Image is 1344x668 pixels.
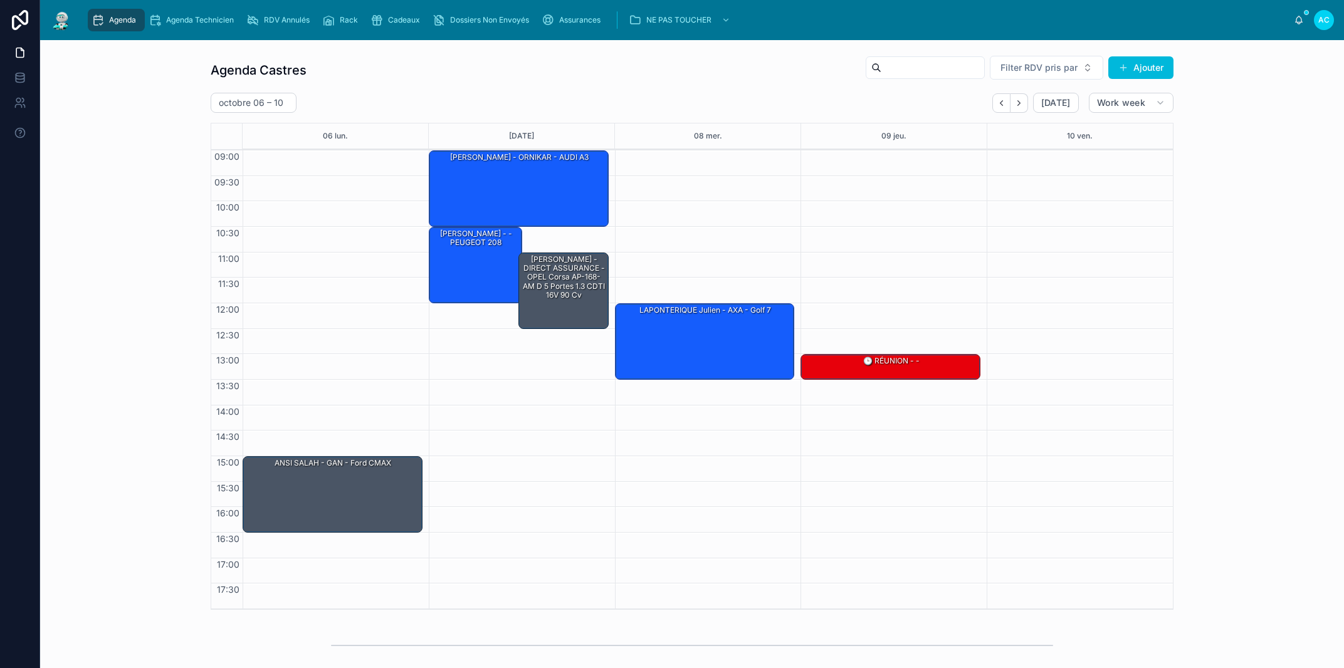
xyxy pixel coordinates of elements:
img: App logo [50,10,73,30]
button: 09 jeu. [881,123,906,149]
div: LAPONTERIQUE Julien - AXA - Golf 7 [616,304,794,379]
a: Agenda Technicien [145,9,243,31]
a: Agenda [88,9,145,31]
span: 13:30 [213,380,243,391]
span: Assurances [559,15,601,25]
div: [PERSON_NAME] - DIRECT ASSURANCE - OPEL Corsa AP-168-AM D 5 portes 1.3 CDTI 16V 90 cv [521,254,607,301]
span: [DATE] [1041,97,1071,108]
span: 12:00 [213,304,243,315]
span: Filter RDV pris par [1000,61,1078,74]
span: Dossiers Non Envoyés [450,15,529,25]
button: 08 mer. [694,123,722,149]
span: 17:30 [214,584,243,595]
a: RDV Annulés [243,9,318,31]
a: Rack [318,9,367,31]
span: 13:00 [213,355,243,365]
button: Select Button [990,56,1103,80]
button: 06 lun. [323,123,348,149]
div: LAPONTERIQUE Julien - AXA - Golf 7 [617,305,794,316]
button: Back [992,93,1011,113]
div: ANSI SALAH - GAN - Ford CMAX [245,457,421,469]
span: 14:00 [213,406,243,417]
span: Rack [340,15,358,25]
button: Ajouter [1108,56,1173,79]
span: Agenda Technicien [166,15,234,25]
span: 09:00 [211,151,243,162]
span: 11:30 [215,278,243,289]
span: RDV Annulés [264,15,310,25]
span: 09:30 [211,177,243,187]
button: Next [1011,93,1028,113]
div: [PERSON_NAME] - - PEUGEOT 208 [429,227,522,303]
span: 14:30 [213,431,243,442]
span: AC [1318,15,1330,25]
span: Work week [1097,97,1145,108]
a: Dossiers Non Envoyés [429,9,538,31]
span: 16:00 [213,508,243,518]
button: [DATE] [509,123,534,149]
div: 🕒 RÉUNION - - [801,355,980,379]
div: ANSI SALAH - GAN - Ford CMAX [243,457,422,532]
span: 15:00 [214,457,243,467]
button: [DATE] [1033,93,1079,113]
a: Cadeaux [367,9,429,31]
a: NE PAS TOUCHER [625,9,737,31]
span: 15:30 [214,483,243,493]
span: 10:00 [213,202,243,212]
button: 10 ven. [1067,123,1093,149]
span: 12:30 [213,330,243,340]
div: [PERSON_NAME] - - PEUGEOT 208 [431,228,521,249]
div: 🕒 RÉUNION - - [803,355,979,367]
span: NE PAS TOUCHER [646,15,711,25]
span: Agenda [109,15,136,25]
span: Cadeaux [388,15,420,25]
div: [PERSON_NAME] - ORNIKAR - AUDI A3 [431,152,607,163]
h2: octobre 06 – 10 [219,97,283,109]
span: 16:30 [213,533,243,544]
div: [PERSON_NAME] - DIRECT ASSURANCE - OPEL Corsa AP-168-AM D 5 portes 1.3 CDTI 16V 90 cv [519,253,607,328]
span: 17:00 [214,559,243,570]
button: Work week [1089,93,1173,113]
a: Assurances [538,9,609,31]
div: [PERSON_NAME] - ORNIKAR - AUDI A3 [429,151,608,226]
span: 11:00 [215,253,243,264]
span: 10:30 [213,227,243,238]
h1: Agenda Castres [211,61,307,79]
div: scrollable content [83,6,1294,34]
